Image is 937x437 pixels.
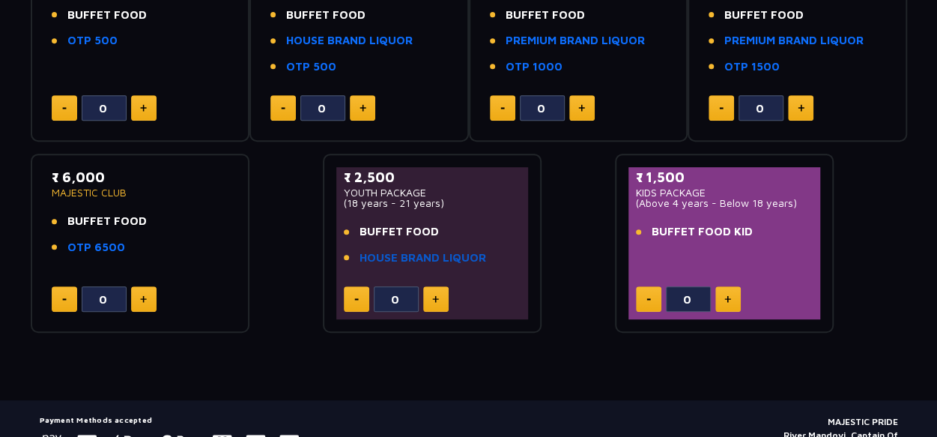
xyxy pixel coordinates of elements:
[506,7,585,24] span: BUFFET FOOD
[67,213,147,230] span: BUFFET FOOD
[506,32,645,49] a: PREMIUM BRAND LIQUOR
[67,239,125,256] a: OTP 6500
[52,167,229,187] p: ₹ 6,000
[636,187,813,198] p: KIDS PACKAGE
[140,295,147,303] img: plus
[52,187,229,198] p: MAJESTIC CLUB
[506,58,562,76] a: OTP 1000
[724,32,864,49] a: PREMIUM BRAND LIQUOR
[636,167,813,187] p: ₹ 1,500
[344,198,521,208] p: (18 years - 21 years)
[344,187,521,198] p: YOUTH PACKAGE
[724,58,780,76] a: OTP 1500
[646,298,651,301] img: minus
[719,107,724,109] img: minus
[40,415,299,424] h5: Payment Methods accepted
[798,104,804,112] img: plus
[281,107,285,109] img: minus
[652,223,753,241] span: BUFFET FOOD KID
[724,295,731,303] img: plus
[286,7,366,24] span: BUFFET FOOD
[578,104,585,112] img: plus
[67,7,147,24] span: BUFFET FOOD
[140,104,147,112] img: plus
[360,223,439,241] span: BUFFET FOOD
[432,295,439,303] img: plus
[62,298,67,301] img: minus
[724,7,804,24] span: BUFFET FOOD
[354,298,359,301] img: minus
[500,107,505,109] img: minus
[286,58,336,76] a: OTP 500
[67,32,118,49] a: OTP 500
[286,32,413,49] a: HOUSE BRAND LIQUOR
[360,104,366,112] img: plus
[636,198,813,208] p: (Above 4 years - Below 18 years)
[344,167,521,187] p: ₹ 2,500
[62,107,67,109] img: minus
[360,250,486,267] a: HOUSE BRAND LIQUOR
